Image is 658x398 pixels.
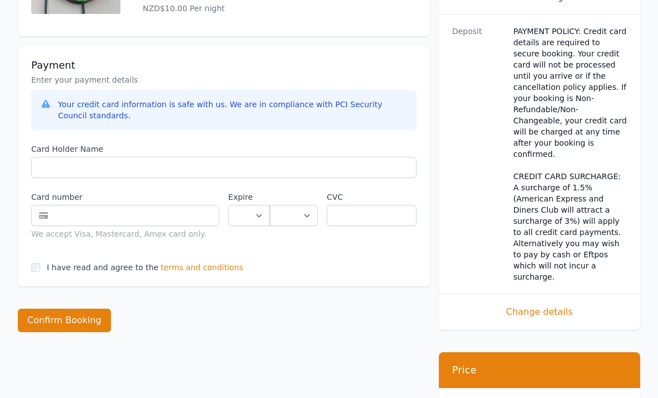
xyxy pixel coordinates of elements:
[31,228,219,239] div: We accept Visa, Mastercard, Amex card only.
[452,26,505,282] dt: Deposit
[31,74,417,85] p: Enter your payment details
[452,363,627,377] h3: Price
[58,99,408,121] div: Your credit card information is safe with us. We are in compliance with PCI Security Council stan...
[31,191,219,203] label: Card number
[31,59,417,72] h3: Payment
[47,263,158,272] label: I have read and agree to the
[228,191,270,203] label: Expire
[18,309,111,332] button: Confirm Booking
[327,191,417,203] label: CVC
[31,143,417,155] label: Card Holder Name
[513,26,627,282] dd: PAYMENT POLICY: Credit card details are required to secure booking. Your credit card will not be ...
[143,3,346,14] p: NZD$10.00 Per night
[270,191,318,203] label: .
[161,262,243,273] span: terms and conditions
[452,305,627,319] span: Change details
